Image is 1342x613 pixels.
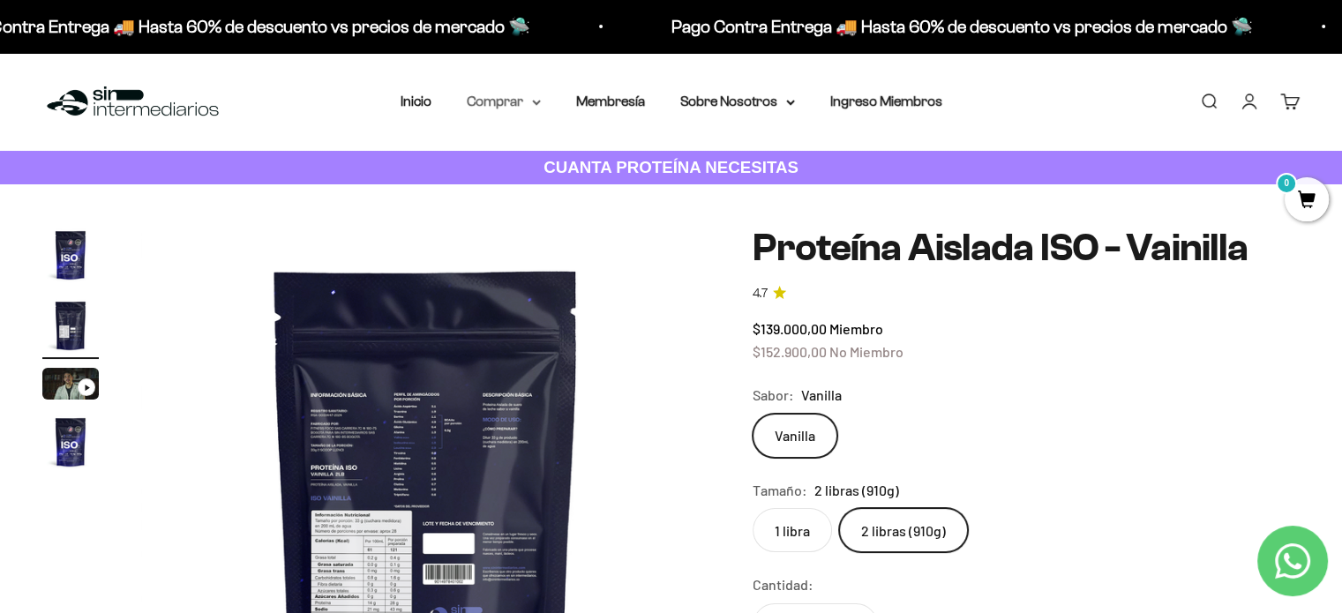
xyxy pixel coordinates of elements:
p: Pago Contra Entrega 🚚 Hasta 60% de descuento vs precios de mercado 🛸 [670,12,1251,41]
label: Cantidad: [753,573,813,596]
img: Proteína Aislada ISO - Vainilla [42,414,99,470]
legend: Tamaño: [753,479,807,502]
span: 2 libras (910g) [814,479,899,502]
span: Miembro [829,320,883,337]
span: No Miembro [829,343,903,360]
span: Vanilla [801,384,842,407]
a: Membresía [576,93,645,108]
button: Ir al artículo 3 [42,368,99,405]
button: Ir al artículo 2 [42,297,99,359]
strong: CUANTA PROTEÍNA NECESITAS [544,158,798,176]
a: 4.74.7 de 5.0 estrellas [753,284,1300,303]
summary: Comprar [467,90,541,113]
img: Proteína Aislada ISO - Vainilla [42,297,99,354]
img: Proteína Aislada ISO - Vainilla [42,227,99,283]
a: Ingreso Miembros [830,93,942,108]
button: Ir al artículo 4 [42,414,99,475]
span: $139.000,00 [753,320,827,337]
legend: Sabor: [753,384,794,407]
summary: Sobre Nosotros [680,90,795,113]
a: Inicio [401,93,431,108]
span: $152.900,00 [753,343,827,360]
a: 0 [1285,191,1329,211]
mark: 0 [1276,173,1297,194]
button: Ir al artículo 1 [42,227,99,288]
span: 4.7 [753,284,768,303]
h1: Proteína Aislada ISO - Vainilla [753,227,1300,269]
